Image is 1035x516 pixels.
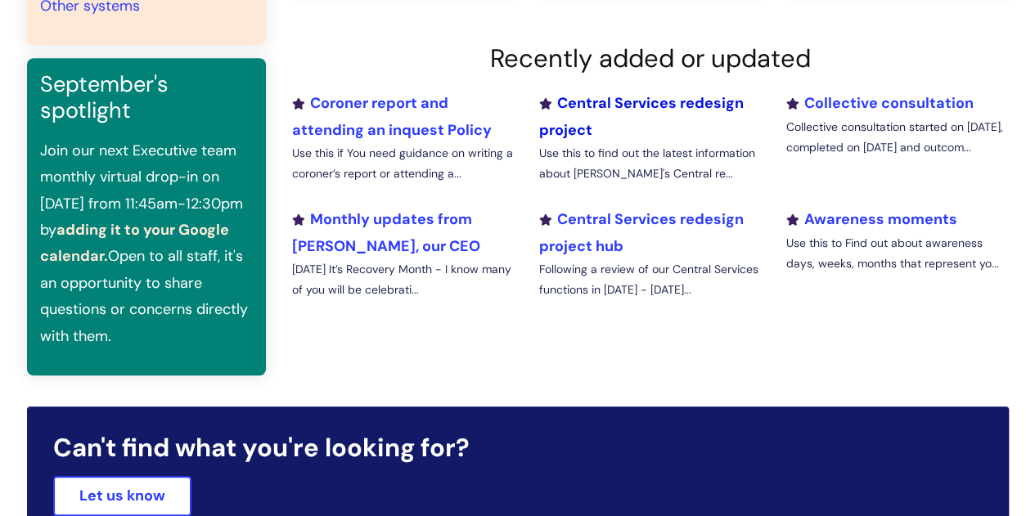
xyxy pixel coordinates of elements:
[40,137,253,349] p: Join our next Executive team monthly virtual drop-in on [DATE] from 11:45am-12:30pm by Open to al...
[292,93,492,139] a: Coroner report and attending an inquest Policy
[538,259,761,300] p: Following a review of our Central Services functions in [DATE] - [DATE]...
[785,117,1008,158] p: Collective consultation started on [DATE], completed on [DATE] and outcom...
[785,233,1008,274] p: Use this to Find out about awareness days, weeks, months that represent yo...
[40,220,229,266] a: adding it to your Google calendar.
[53,433,983,463] h2: Can't find what you're looking for?
[292,209,480,255] a: Monthly updates from [PERSON_NAME], our CEO
[785,93,973,113] a: Collective consultation
[538,93,743,139] a: Central Services redesign project
[538,209,743,255] a: Central Services redesign project hub
[538,143,761,184] p: Use this to find out the latest information about [PERSON_NAME]'s Central re...
[53,476,191,515] a: Let us know
[292,143,515,184] p: Use this if You need guidance on writing a coroner’s report or attending a...
[292,43,1009,74] h2: Recently added or updated
[292,259,515,300] p: [DATE] It’s Recovery Month - I know many of you will be celebrati...
[785,209,956,229] a: Awareness moments
[40,71,253,124] h3: September's spotlight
